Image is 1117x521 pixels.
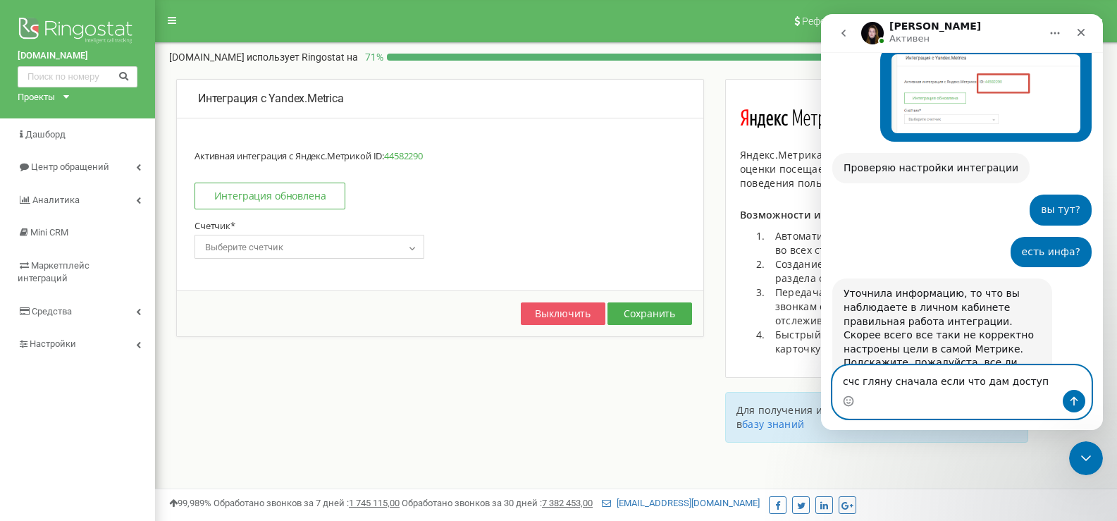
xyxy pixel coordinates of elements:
[22,381,33,393] button: Средство выбора эмодзи
[18,14,137,49] img: Ringostat logo
[242,376,264,398] button: Отправить сообщение…
[802,16,919,27] span: Реферальная программа
[247,51,358,63] span: использует Ringostat на
[607,302,692,325] button: Сохранить
[768,286,1013,328] li: Передача в Яндекс.Метрику данных по звонкам с динамически и статически отслеживаемых источников
[195,235,424,259] span: Выберите счетчик
[12,352,270,376] textarea: Ваше сообщение...
[31,161,109,172] span: Центр обращений
[602,498,760,508] a: [EMAIL_ADDRESS][DOMAIN_NAME]
[199,238,419,257] span: Выберите счетчик
[169,50,358,64] p: [DOMAIN_NAME]
[768,257,1013,286] li: Создание в Яндекс.Метрике дополнительного раздела с отчетами “Звонки”
[30,227,68,238] span: Mini CRM
[740,208,1013,222] p: Возможности интеграции:
[32,306,72,317] span: Средства
[11,264,271,465] div: Yeva говорит…
[18,66,137,87] input: Поиск по номеру
[402,498,593,508] span: Обработано звонков за 30 дней :
[169,498,211,508] span: 99,989%
[30,338,76,349] span: Настройки
[195,220,235,231] label: Счетчик*
[736,403,1017,431] p: Для получения инструкции по интеграции перейдите в
[32,195,80,205] span: Аналитика
[195,149,384,162] span: Активная интеграция с Яндекс.Метрикой ID:
[742,417,804,431] a: базу знаний
[18,49,137,63] a: [DOMAIN_NAME]
[768,229,1013,257] li: Автоматическое создание цели Ringostatcalls во всех стандартных отчетах Яндекс.Метрики
[358,50,387,64] p: 71 %
[195,150,686,176] p: 44582290
[740,108,851,130] img: image
[740,148,1013,190] div: Яндекс.Метрика — сервис, предназначенный для оценки посещаемости веб-сайтов, и анализа поведения ...
[768,328,1013,356] li: Быстрый переход с Яндекс.Метрики в карточку звонка [PERSON_NAME]
[214,498,400,508] span: Обработано звонков за 7 дней :
[25,129,66,140] span: Дашборд
[18,91,55,104] div: Проекты
[1069,441,1103,475] iframe: Intercom live chat
[11,264,231,434] div: Уточнила информацию, то что вы наблюдаете в личном кабинете правильная работа интеграции.Скорее в...
[521,302,605,325] button: Выключить
[198,91,682,107] p: Интеграция с Yandex.Metrica
[23,273,220,425] div: Уточнила информацию, то что вы наблюдаете в личном кабинете правильная работа интеграции. Скорее ...
[349,498,400,508] u: 1 745 115,00
[195,183,345,209] a: Интеграция обновлена
[18,260,90,284] span: Маркетплейс интеграций
[821,14,1103,430] iframe: Intercom live chat
[542,498,593,508] u: 7 382 453,00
